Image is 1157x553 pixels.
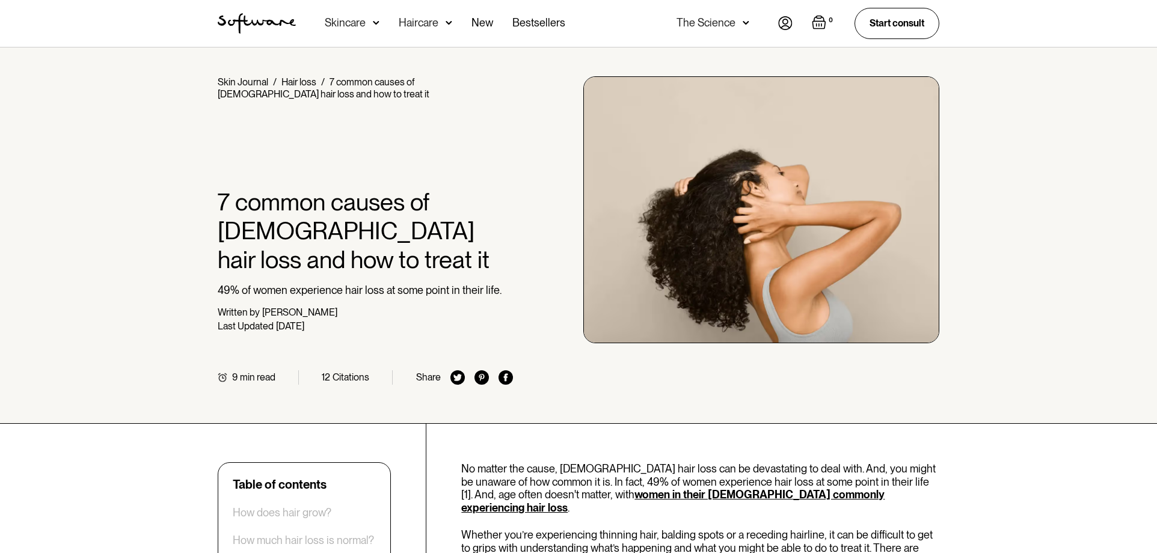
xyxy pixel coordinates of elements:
[446,17,452,29] img: arrow down
[218,320,274,332] div: Last Updated
[855,8,939,38] a: Start consult
[233,477,327,492] div: Table of contents
[218,284,513,297] p: 49% of women experience hair loss at some point in their life.
[333,371,369,383] div: Citations
[373,17,379,29] img: arrow down
[812,15,835,32] a: Open empty cart
[276,320,304,332] div: [DATE]
[474,370,489,385] img: pinterest icon
[322,371,330,383] div: 12
[416,371,441,383] div: Share
[461,462,939,514] p: No matter the cause, [DEMOGRAPHIC_DATA] hair loss can be devastating to deal with. And, you might...
[240,371,275,383] div: min read
[262,307,337,318] div: [PERSON_NAME]
[677,17,735,29] div: The Science
[233,506,331,519] a: How does hair grow?
[233,534,374,547] a: How much hair loss is normal?
[218,307,260,318] div: Written by
[218,13,296,34] a: home
[218,13,296,34] img: Software Logo
[450,370,465,385] img: twitter icon
[273,76,277,88] div: /
[232,371,238,383] div: 9
[218,76,268,88] a: Skin Journal
[826,15,835,26] div: 0
[461,488,885,514] a: women in their [DEMOGRAPHIC_DATA] commonly experiencing hair loss
[325,17,366,29] div: Skincare
[743,17,749,29] img: arrow down
[218,76,429,100] div: 7 common causes of [DEMOGRAPHIC_DATA] hair loss and how to treat it
[499,370,513,385] img: facebook icon
[218,188,513,274] h1: 7 common causes of [DEMOGRAPHIC_DATA] hair loss and how to treat it
[399,17,438,29] div: Haircare
[281,76,316,88] a: Hair loss
[321,76,325,88] div: /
